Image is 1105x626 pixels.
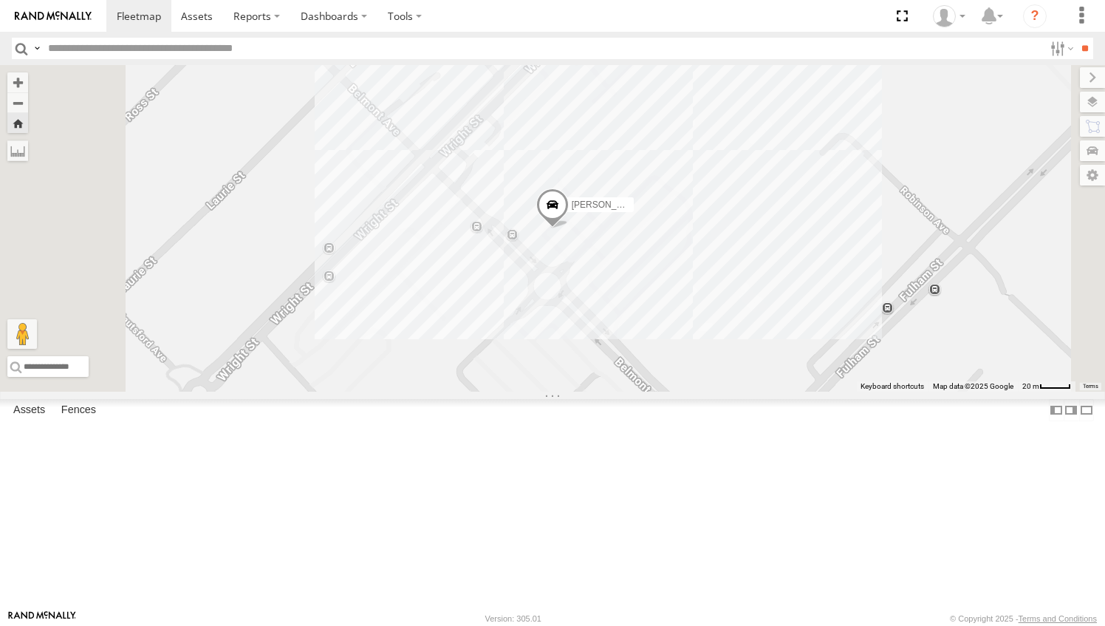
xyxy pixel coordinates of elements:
button: Keyboard shortcuts [861,381,924,392]
label: Dock Summary Table to the Right [1064,399,1078,421]
a: Visit our Website [8,611,76,626]
button: Zoom in [7,72,28,92]
label: Map Settings [1080,165,1105,186]
label: Measure [7,140,28,161]
span: 20 m [1022,382,1039,390]
div: Version: 305.01 [485,614,541,623]
button: Map scale: 20 m per 39 pixels [1018,381,1075,392]
label: Hide Summary Table [1079,399,1094,421]
img: rand-logo.svg [15,11,92,21]
label: Assets [6,400,52,421]
i: ? [1023,4,1047,28]
div: © Copyright 2025 - [950,614,1097,623]
label: Dock Summary Table to the Left [1049,399,1064,421]
span: [PERSON_NAME] (new)Tech 1IJX358 [572,200,723,210]
label: Search Query [31,38,43,59]
button: Drag Pegman onto the map to open Street View [7,319,37,349]
label: Fences [54,400,103,421]
div: Amy Rowlands [928,5,971,27]
a: Terms [1083,384,1098,389]
span: Map data ©2025 Google [933,382,1013,390]
button: Zoom out [7,92,28,113]
label: Search Filter Options [1044,38,1076,59]
button: Zoom Home [7,113,28,133]
a: Terms and Conditions [1019,614,1097,623]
